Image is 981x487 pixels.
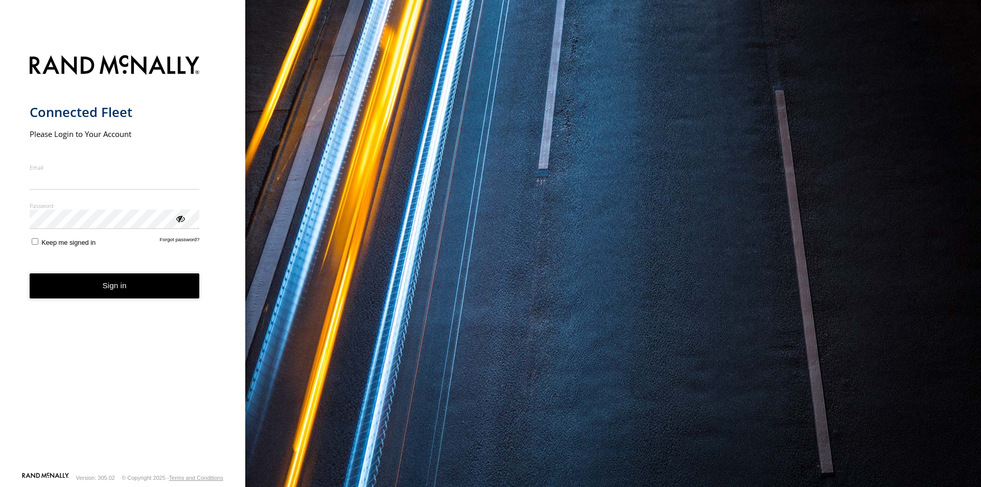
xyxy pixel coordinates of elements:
[30,104,200,121] h1: Connected Fleet
[30,164,200,171] label: Email
[30,202,200,210] label: Password
[122,475,223,481] div: © Copyright 2025 -
[22,473,69,483] a: Visit our Website
[30,49,216,472] form: main
[41,239,96,246] span: Keep me signed in
[160,237,200,246] a: Forgot password?
[169,475,223,481] a: Terms and Conditions
[32,238,38,245] input: Keep me signed in
[30,129,200,139] h2: Please Login to Your Account
[175,213,185,223] div: ViewPassword
[76,475,115,481] div: Version: 305.02
[30,273,200,298] button: Sign in
[30,53,200,79] img: Rand McNally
